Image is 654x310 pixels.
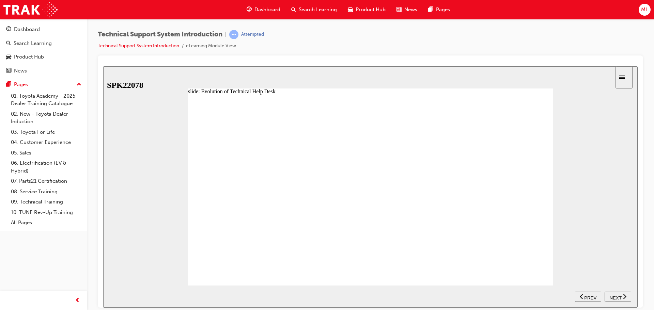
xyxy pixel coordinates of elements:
span: search-icon [6,40,11,47]
span: PREV [481,229,493,234]
nav: slide navigation [472,219,528,241]
a: 03. Toyota For Life [8,127,84,137]
a: 04. Customer Experience [8,137,84,148]
a: 05. Sales [8,148,84,158]
button: Pages [3,78,84,91]
span: ML [641,6,648,14]
a: car-iconProduct Hub [342,3,391,17]
a: 08. Service Training [8,186,84,197]
div: News [14,67,27,75]
a: Product Hub [3,51,84,63]
span: guage-icon [247,5,252,14]
div: Search Learning [14,39,52,47]
span: Technical Support System Introduction [98,31,222,38]
a: 07. Parts21 Certification [8,176,84,186]
div: Dashboard [14,26,40,33]
button: next [501,225,528,235]
span: NEXT [506,229,518,234]
a: 01. Toyota Academy - 2025 Dealer Training Catalogue [8,91,84,109]
span: up-icon [77,80,81,89]
a: 10. TUNE Rev-Up Training [8,207,84,218]
a: Dashboard [3,23,84,36]
a: News [3,65,84,77]
button: ML [639,4,651,16]
div: Product Hub [14,53,44,61]
span: guage-icon [6,27,11,33]
span: news-icon [6,68,11,74]
a: guage-iconDashboard [241,3,286,17]
a: news-iconNews [391,3,423,17]
span: Dashboard [254,6,280,14]
span: car-icon [6,54,11,60]
span: Pages [436,6,450,14]
span: pages-icon [6,82,11,88]
button: previous [472,225,498,235]
a: Search Learning [3,37,84,50]
span: car-icon [348,5,353,14]
span: | [225,31,227,38]
a: 09. Technical Training [8,197,84,207]
img: Trak [3,2,58,17]
span: News [404,6,417,14]
span: prev-icon [75,296,80,305]
a: Technical Support System Introduction [98,43,179,49]
a: pages-iconPages [423,3,455,17]
span: pages-icon [428,5,433,14]
div: Pages [14,81,28,88]
span: search-icon [291,5,296,14]
a: 06. Electrification (EV & Hybrid) [8,158,84,176]
span: Product Hub [356,6,386,14]
span: learningRecordVerb_ATTEMPT-icon [229,30,238,39]
a: All Pages [8,217,84,228]
a: search-iconSearch Learning [286,3,342,17]
span: news-icon [396,5,402,14]
li: eLearning Module View [186,42,236,50]
button: DashboardSearch LearningProduct HubNews [3,22,84,78]
a: 02. New - Toyota Dealer Induction [8,109,84,127]
span: Search Learning [299,6,337,14]
div: Attempted [241,31,264,38]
